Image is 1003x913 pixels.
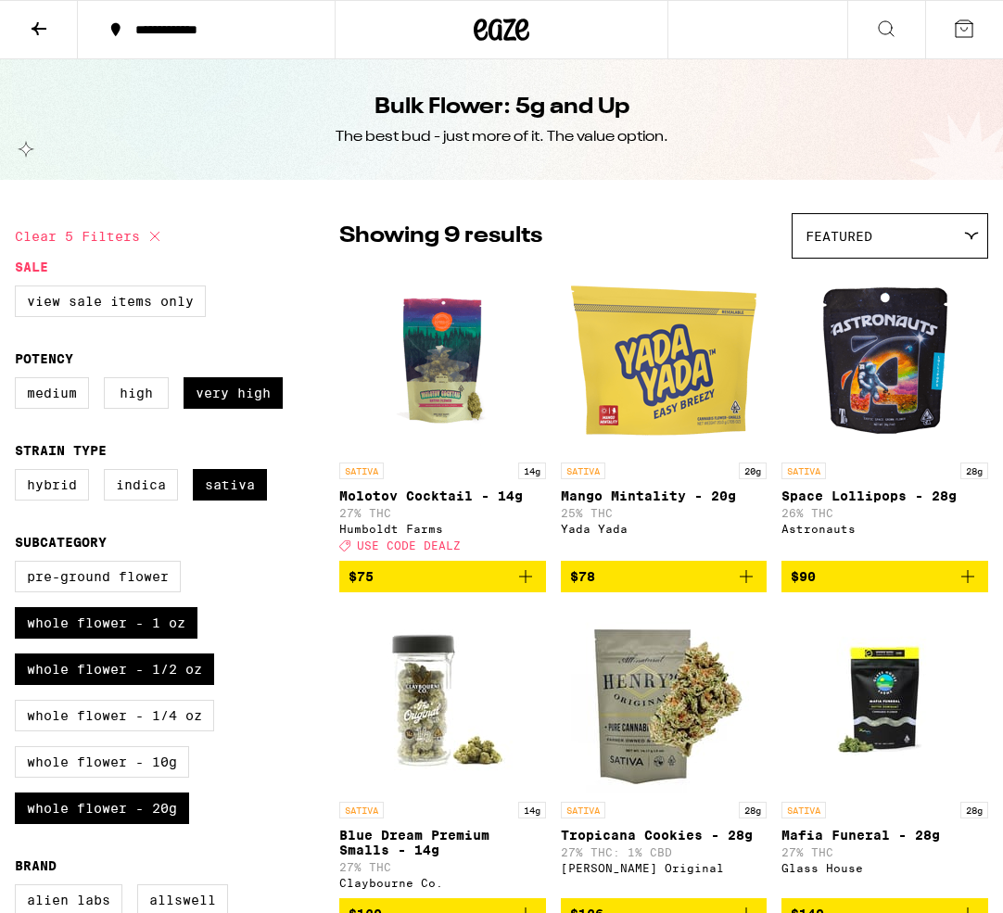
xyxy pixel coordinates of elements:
[15,285,206,317] label: View Sale Items Only
[793,268,978,453] img: Astronauts - Space Lollipops - 28g
[336,127,668,147] div: The best bud - just more of it. The value option.
[561,862,768,874] div: [PERSON_NAME] Original
[570,569,595,584] span: $78
[15,535,107,550] legend: Subcategory
[349,268,535,453] img: Humboldt Farms - Molotov Cocktail - 14g
[193,469,267,501] label: Sativa
[561,268,768,561] a: Open page for Mango Mintality - 20g from Yada Yada
[793,607,978,793] img: Glass House - Mafia Funeral - 28g
[781,507,988,519] p: 26% THC
[518,463,546,479] p: 14g
[561,463,605,479] p: SATIVA
[339,561,546,592] button: Add to bag
[375,92,629,123] h1: Bulk Flower: 5g and Up
[339,607,546,898] a: Open page for Blue Dream Premium Smalls - 14g from Claybourne Co.
[561,828,768,843] p: Tropicana Cookies - 28g
[349,607,535,793] img: Claybourne Co. - Blue Dream Premium Smalls - 14g
[781,561,988,592] button: Add to bag
[561,607,768,898] a: Open page for Tropicana Cookies - 28g from Henry's Original
[15,793,189,824] label: Whole Flower - 20g
[561,488,768,503] p: Mango Mintality - 20g
[571,607,756,793] img: Henry's Original - Tropicana Cookies - 28g
[791,569,816,584] span: $90
[104,469,178,501] label: Indica
[339,523,546,535] div: Humboldt Farms
[15,700,214,731] label: Whole Flower - 1/4 oz
[104,377,169,409] label: High
[781,846,988,858] p: 27% THC
[561,846,768,858] p: 27% THC: 1% CBD
[339,877,546,889] div: Claybourne Co.
[561,507,768,519] p: 25% THC
[561,802,605,818] p: SATIVA
[15,607,197,639] label: Whole Flower - 1 oz
[781,828,988,843] p: Mafia Funeral - 28g
[739,463,767,479] p: 20g
[781,862,988,874] div: Glass House
[518,802,546,818] p: 14g
[15,746,189,778] label: Whole Flower - 10g
[781,607,988,898] a: Open page for Mafia Funeral - 28g from Glass House
[15,469,89,501] label: Hybrid
[339,861,546,873] p: 27% THC
[339,828,546,857] p: Blue Dream Premium Smalls - 14g
[739,802,767,818] p: 28g
[339,221,542,252] p: Showing 9 results
[15,443,107,458] legend: Strain Type
[15,858,57,873] legend: Brand
[15,351,73,366] legend: Potency
[806,229,872,244] span: Featured
[15,260,48,274] legend: Sale
[781,488,988,503] p: Space Lollipops - 28g
[349,569,374,584] span: $75
[339,802,384,818] p: SATIVA
[15,213,166,260] button: Clear 5 filters
[960,463,988,479] p: 28g
[357,539,461,552] span: USE CODE DEALZ
[184,377,283,409] label: Very High
[781,802,826,818] p: SATIVA
[339,507,546,519] p: 27% THC
[15,653,214,685] label: Whole Flower - 1/2 oz
[339,463,384,479] p: SATIVA
[15,377,89,409] label: Medium
[561,523,768,535] div: Yada Yada
[781,523,988,535] div: Astronauts
[561,561,768,592] button: Add to bag
[15,561,181,592] label: Pre-ground Flower
[960,802,988,818] p: 28g
[339,488,546,503] p: Molotov Cocktail - 14g
[339,268,546,561] a: Open page for Molotov Cocktail - 14g from Humboldt Farms
[781,268,988,561] a: Open page for Space Lollipops - 28g from Astronauts
[781,463,826,479] p: SATIVA
[571,268,756,453] img: Yada Yada - Mango Mintality - 20g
